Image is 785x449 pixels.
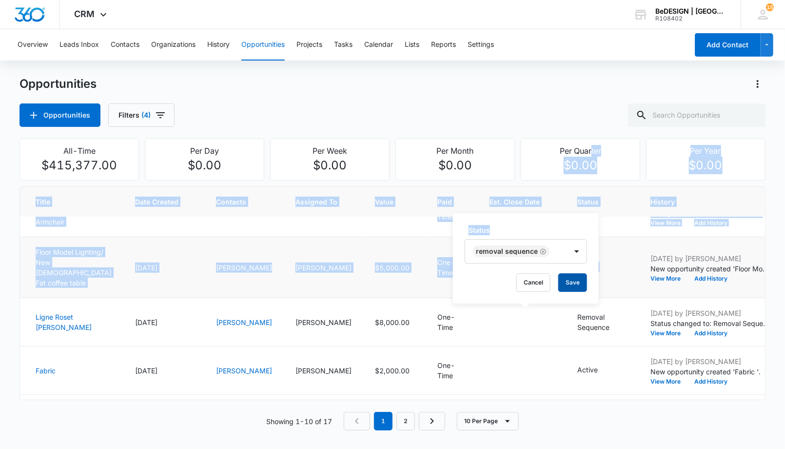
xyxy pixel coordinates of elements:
button: Add Contact [695,33,761,57]
div: account id [655,15,726,22]
span: $5,000.00 [375,264,410,272]
p: $0.00 [276,157,383,174]
p: Status changed to: Removal Sequence [650,318,772,328]
td: One-Time [426,237,478,298]
p: Active [577,365,598,375]
span: $8,000.00 [375,318,410,327]
button: View More [650,379,687,385]
button: Overview [18,29,48,61]
span: $2,000.00 [375,367,410,375]
span: Title [36,197,98,207]
td: One-Time [426,395,478,443]
span: Value [375,197,400,207]
p: Removal Sequence [577,312,609,332]
button: Actions [750,76,765,92]
button: Organizations [151,29,196,61]
span: [DATE] [135,318,157,327]
input: Search Opportunities [628,103,765,127]
p: All-Time [26,145,133,157]
a: Page 2 [396,412,415,430]
button: Contacts [111,29,139,61]
div: account name [655,7,726,15]
a: Ligne Roset [PERSON_NAME] [36,313,92,331]
em: 1 [374,412,392,430]
p: $0.00 [652,157,759,174]
h1: Opportunities [20,77,97,91]
button: Reports [431,29,456,61]
div: - - Select to Edit Field [577,365,615,376]
div: [PERSON_NAME] [295,366,352,376]
a: Fabric [36,367,56,375]
span: [DATE] [135,264,157,272]
a: [PERSON_NAME] [216,264,272,272]
button: Tasks [334,29,353,61]
button: History [207,29,230,61]
button: Cancel [516,273,550,292]
div: - - Select to Edit Field [577,312,627,332]
span: [DATE] [135,367,157,375]
td: One-Time [426,298,478,347]
button: View More [650,220,687,226]
p: Per Quarter [527,145,634,157]
p: Showing 1-10 of 17 [266,416,332,427]
span: Est. Close Date [490,197,540,207]
button: View More [650,276,687,282]
a: Next Page [419,412,445,430]
div: [PERSON_NAME] [295,317,352,327]
p: $0.00 [527,157,634,174]
p: Per Week [276,145,383,157]
span: History [650,197,772,207]
p: $0.00 [402,157,509,174]
a: Floor Model Lighting/ New [DEMOGRAPHIC_DATA] Fat coffee table [36,248,112,287]
p: New opportunity created 'Floor Model Lighting/ New [DEMOGRAPHIC_DATA] Fat coffee table'. [650,264,772,274]
span: Date Created [135,197,178,207]
div: notifications count [766,3,774,11]
button: Projects [296,29,322,61]
p: $415,377.00 [26,157,133,174]
span: (4) [141,112,151,119]
button: Add History [687,330,734,336]
p: [DATE] by [PERSON_NAME] [650,308,772,318]
p: New opportunity created 'Fabric '. [650,367,772,377]
span: Assigned To [295,197,352,207]
span: 15 [766,3,774,11]
p: [DATE] by [PERSON_NAME] [650,356,772,367]
button: View More [650,330,687,336]
p: Per Day [151,145,258,157]
p: Per Year [652,145,759,157]
span: Paid [437,197,452,207]
nav: Pagination [344,412,445,430]
span: Status [577,197,627,207]
button: Opportunities [20,103,100,127]
button: Add History [687,276,734,282]
div: [PERSON_NAME] [295,263,352,273]
span: CRM [75,9,95,19]
button: Opportunities [241,29,285,61]
button: Filters(4) [108,103,175,127]
p: Per Month [402,145,509,157]
button: Add History [687,220,734,226]
p: $0.00 [151,157,258,174]
button: 10 Per Page [457,412,519,430]
button: Add History [687,379,734,385]
td: One-Time [426,347,478,395]
div: Remove Removal Sequence [538,248,547,255]
a: [PERSON_NAME] [216,318,272,327]
button: Lists [405,29,419,61]
button: Leads Inbox [59,29,99,61]
button: Settings [468,29,494,61]
button: Calendar [364,29,393,61]
div: Removal Sequence [476,248,538,255]
button: Save [558,273,587,292]
a: [PERSON_NAME] [216,367,272,375]
label: Status [469,225,591,235]
p: [DATE] by [PERSON_NAME] [650,253,772,264]
span: Contacts [216,197,272,207]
